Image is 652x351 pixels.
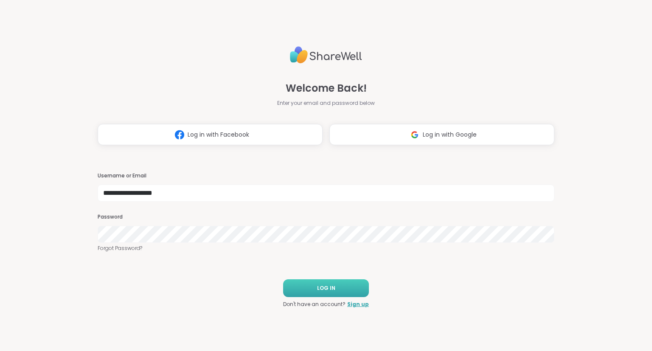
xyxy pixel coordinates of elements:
[347,300,369,308] a: Sign up
[98,213,554,221] h3: Password
[277,99,375,107] span: Enter your email and password below
[317,284,335,292] span: LOG IN
[283,300,346,308] span: Don't have an account?
[290,43,362,67] img: ShareWell Logo
[423,130,477,139] span: Log in with Google
[98,244,554,252] a: Forgot Password?
[171,127,188,143] img: ShareWell Logomark
[98,172,554,180] h3: Username or Email
[283,279,369,297] button: LOG IN
[286,81,367,96] span: Welcome Back!
[188,130,249,139] span: Log in with Facebook
[98,124,323,145] button: Log in with Facebook
[329,124,554,145] button: Log in with Google
[407,127,423,143] img: ShareWell Logomark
